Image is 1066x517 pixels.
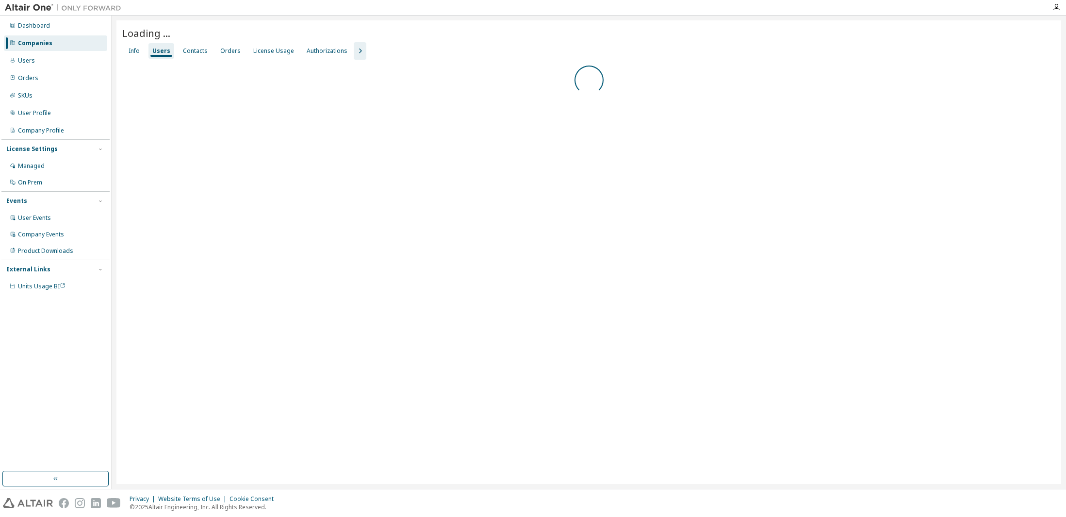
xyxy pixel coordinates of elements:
div: Contacts [183,47,208,55]
div: License Settings [6,145,58,153]
img: Altair One [5,3,126,13]
span: Units Usage BI [18,282,66,290]
img: youtube.svg [107,498,121,508]
div: Orders [18,74,38,82]
div: External Links [6,266,50,273]
div: Website Terms of Use [158,495,230,503]
div: Companies [18,39,52,47]
div: Orders [220,47,241,55]
div: Users [18,57,35,65]
img: instagram.svg [75,498,85,508]
img: facebook.svg [59,498,69,508]
div: License Usage [253,47,294,55]
div: Company Profile [18,127,64,134]
span: Loading ... [122,26,170,40]
div: Info [129,47,140,55]
img: altair_logo.svg [3,498,53,508]
div: Cookie Consent [230,495,279,503]
div: Authorizations [307,47,347,55]
div: Users [152,47,170,55]
div: User Profile [18,109,51,117]
div: On Prem [18,179,42,186]
div: Privacy [130,495,158,503]
div: User Events [18,214,51,222]
div: Events [6,197,27,205]
div: SKUs [18,92,33,100]
div: Company Events [18,231,64,238]
div: Managed [18,162,45,170]
div: Dashboard [18,22,50,30]
p: © 2025 Altair Engineering, Inc. All Rights Reserved. [130,503,279,511]
img: linkedin.svg [91,498,101,508]
div: Product Downloads [18,247,73,255]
